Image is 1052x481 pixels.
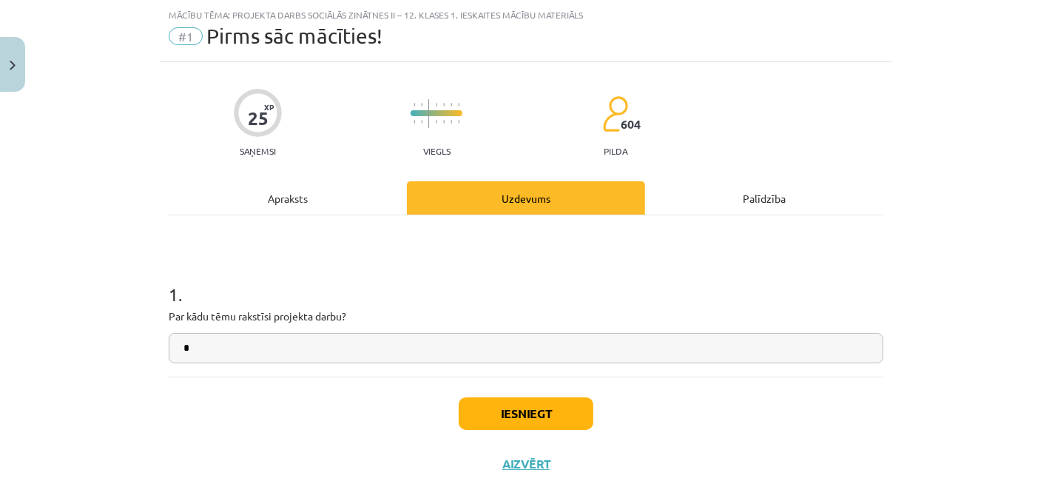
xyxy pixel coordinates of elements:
[169,309,883,324] p: Par kādu tēmu rakstīsi projekta darbu?
[248,108,269,129] div: 25
[407,181,645,215] div: Uzdevums
[604,146,627,156] p: pilda
[436,103,437,107] img: icon-short-line-57e1e144782c952c97e751825c79c345078a6d821885a25fce030b3d8c18986b.svg
[423,146,451,156] p: Viegls
[169,27,203,45] span: #1
[443,103,445,107] img: icon-short-line-57e1e144782c952c97e751825c79c345078a6d821885a25fce030b3d8c18986b.svg
[459,397,593,430] button: Iesniegt
[414,103,415,107] img: icon-short-line-57e1e144782c952c97e751825c79c345078a6d821885a25fce030b3d8c18986b.svg
[451,120,452,124] img: icon-short-line-57e1e144782c952c97e751825c79c345078a6d821885a25fce030b3d8c18986b.svg
[621,118,641,131] span: 604
[498,457,554,471] button: Aizvērt
[436,120,437,124] img: icon-short-line-57e1e144782c952c97e751825c79c345078a6d821885a25fce030b3d8c18986b.svg
[169,10,883,20] div: Mācību tēma: Projekta darbs sociālās zinātnes ii – 12. klases 1. ieskaites mācību materiāls
[414,120,415,124] img: icon-short-line-57e1e144782c952c97e751825c79c345078a6d821885a25fce030b3d8c18986b.svg
[421,103,422,107] img: icon-short-line-57e1e144782c952c97e751825c79c345078a6d821885a25fce030b3d8c18986b.svg
[10,61,16,70] img: icon-close-lesson-0947bae3869378f0d4975bcd49f059093ad1ed9edebbc8119c70593378902aed.svg
[443,120,445,124] img: icon-short-line-57e1e144782c952c97e751825c79c345078a6d821885a25fce030b3d8c18986b.svg
[264,103,274,111] span: XP
[206,24,382,48] span: Pirms sāc mācīties!
[458,120,459,124] img: icon-short-line-57e1e144782c952c97e751825c79c345078a6d821885a25fce030b3d8c18986b.svg
[169,181,407,215] div: Apraksts
[451,103,452,107] img: icon-short-line-57e1e144782c952c97e751825c79c345078a6d821885a25fce030b3d8c18986b.svg
[428,99,430,128] img: icon-long-line-d9ea69661e0d244f92f715978eff75569469978d946b2353a9bb055b3ed8787d.svg
[602,95,628,132] img: students-c634bb4e5e11cddfef0936a35e636f08e4e9abd3cc4e673bd6f9a4125e45ecb1.svg
[234,146,282,156] p: Saņemsi
[421,120,422,124] img: icon-short-line-57e1e144782c952c97e751825c79c345078a6d821885a25fce030b3d8c18986b.svg
[645,181,883,215] div: Palīdzība
[169,258,883,304] h1: 1 .
[458,103,459,107] img: icon-short-line-57e1e144782c952c97e751825c79c345078a6d821885a25fce030b3d8c18986b.svg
